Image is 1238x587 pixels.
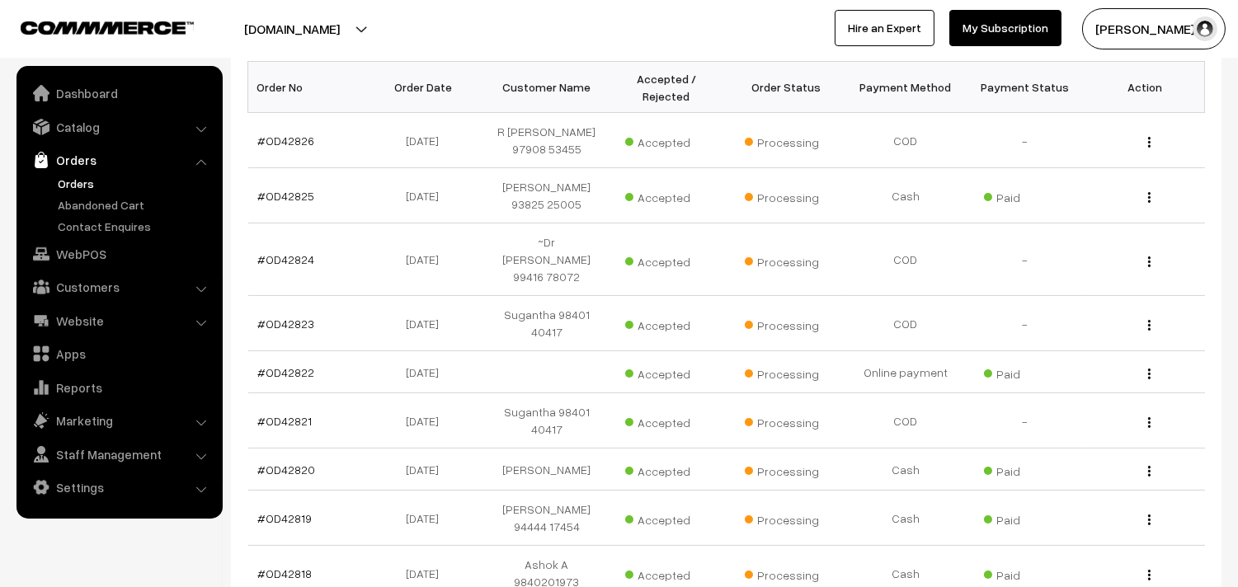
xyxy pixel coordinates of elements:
[368,223,487,296] td: [DATE]
[966,62,1085,113] th: Payment Status
[745,562,827,584] span: Processing
[21,112,217,142] a: Catalog
[745,249,827,270] span: Processing
[487,113,607,168] td: R [PERSON_NAME] 97908 53455
[846,113,966,168] td: COD
[21,21,194,34] img: COMMMERCE
[368,62,487,113] th: Order Date
[368,393,487,448] td: [DATE]
[248,62,368,113] th: Order No
[487,393,607,448] td: Sugantha 98401 40417
[258,317,315,331] a: #OD42823
[846,296,966,351] td: COD
[846,223,966,296] td: COD
[186,8,398,49] button: [DOMAIN_NAME]
[258,189,315,203] a: #OD42825
[966,393,1085,448] td: -
[625,507,708,528] span: Accepted
[966,223,1085,296] td: -
[625,312,708,334] span: Accepted
[368,168,487,223] td: [DATE]
[21,472,217,502] a: Settings
[984,507,1066,528] span: Paid
[1148,570,1151,580] img: Menu
[745,185,827,206] span: Processing
[625,129,708,151] span: Accepted
[487,62,607,113] th: Customer Name
[745,458,827,480] span: Processing
[625,249,708,270] span: Accepted
[607,62,727,113] th: Accepted / Rejected
[846,393,966,448] td: COD
[368,351,487,393] td: [DATE]
[258,365,315,379] a: #OD42822
[258,252,315,266] a: #OD42824
[1148,466,1151,477] img: Menu
[745,507,827,528] span: Processing
[835,10,934,46] a: Hire an Expert
[21,439,217,469] a: Staff Management
[625,410,708,431] span: Accepted
[984,185,1066,206] span: Paid
[21,339,217,369] a: Apps
[846,62,966,113] th: Payment Method
[1148,256,1151,267] img: Menu
[21,239,217,269] a: WebPOS
[984,458,1066,480] span: Paid
[258,511,313,525] a: #OD42819
[258,414,313,428] a: #OD42821
[368,113,487,168] td: [DATE]
[258,463,316,477] a: #OD42820
[745,129,827,151] span: Processing
[21,373,217,402] a: Reports
[1148,514,1151,525] img: Menu
[1082,8,1226,49] button: [PERSON_NAME] s…
[745,410,827,431] span: Processing
[21,78,217,108] a: Dashboard
[487,296,607,351] td: Sugantha 98401 40417
[21,306,217,336] a: Website
[54,218,217,235] a: Contact Enquires
[1148,192,1151,203] img: Menu
[745,361,827,383] span: Processing
[1193,16,1217,41] img: user
[21,272,217,302] a: Customers
[625,361,708,383] span: Accepted
[949,10,1061,46] a: My Subscription
[966,113,1085,168] td: -
[727,62,846,113] th: Order Status
[54,196,217,214] a: Abandoned Cart
[21,145,217,175] a: Orders
[966,296,1085,351] td: -
[846,168,966,223] td: Cash
[846,351,966,393] td: Online payment
[258,134,315,148] a: #OD42826
[1085,62,1205,113] th: Action
[745,312,827,334] span: Processing
[625,185,708,206] span: Accepted
[487,223,607,296] td: ~Dr [PERSON_NAME] 99416 78072
[368,296,487,351] td: [DATE]
[21,406,217,435] a: Marketing
[368,491,487,546] td: [DATE]
[368,448,487,491] td: [DATE]
[21,16,165,36] a: COMMMERCE
[625,562,708,584] span: Accepted
[487,448,607,491] td: [PERSON_NAME]
[625,458,708,480] span: Accepted
[1148,137,1151,148] img: Menu
[54,175,217,192] a: Orders
[846,448,966,491] td: Cash
[846,491,966,546] td: Cash
[1148,369,1151,379] img: Menu
[258,566,313,580] a: #OD42818
[1148,320,1151,331] img: Menu
[1148,417,1151,428] img: Menu
[984,361,1066,383] span: Paid
[487,168,607,223] td: [PERSON_NAME] 93825 25005
[487,491,607,546] td: [PERSON_NAME] 94444 17454
[984,562,1066,584] span: Paid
